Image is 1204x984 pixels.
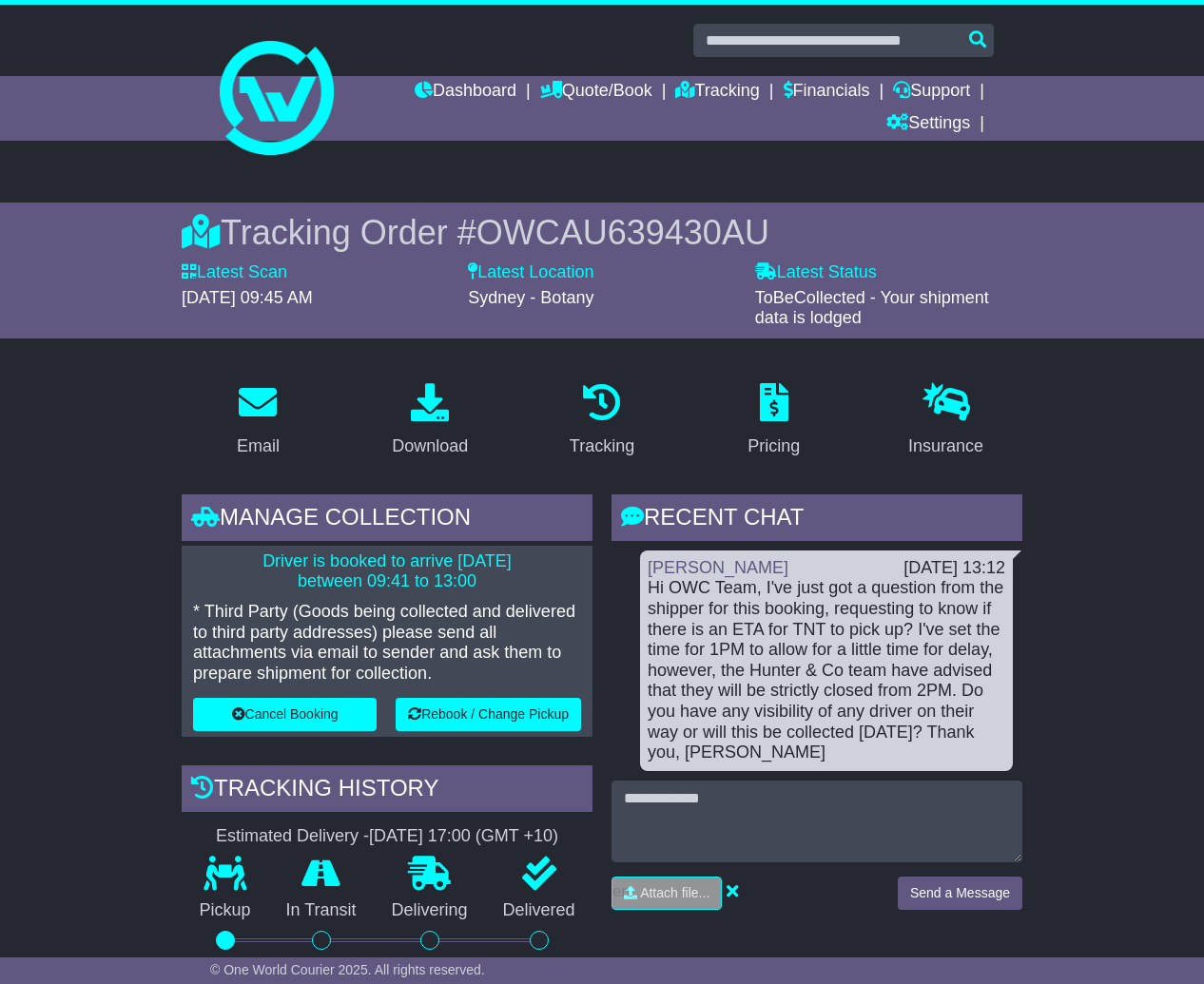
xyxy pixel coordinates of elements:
[468,288,593,307] span: Sydney - Botany
[468,262,593,283] label: Latest Location
[396,698,581,731] button: Rebook / Change Pickup
[268,900,374,921] p: In Transit
[784,76,870,108] a: Financials
[193,698,377,731] button: Cancel Booking
[557,376,647,466] a: Tracking
[379,376,480,466] a: Download
[755,262,877,283] label: Latest Status
[896,376,996,466] a: Insurance
[369,826,558,847] div: [DATE] 17:00 (GMT +10)
[675,76,759,108] a: Tracking
[193,602,581,684] p: * Third Party (Goods being collected and delivered to third party addresses) please send all atta...
[193,551,581,592] p: Driver is booked to arrive [DATE] between 09:41 to 13:00
[392,434,468,459] div: Download
[612,494,1022,546] div: RECENT CHAT
[570,434,634,459] div: Tracking
[755,288,989,328] span: ToBeCollected - Your shipment data is lodged
[886,108,970,141] a: Settings
[374,900,485,921] p: Delivering
[540,76,652,108] a: Quote/Book
[182,212,1022,253] div: Tracking Order #
[648,578,1005,762] div: Hi OWC Team, I've just got a question from the shipper for this booking, requesting to know if th...
[476,213,769,252] span: OWCAU639430AU
[224,376,292,466] a: Email
[182,288,313,307] span: [DATE] 09:45 AM
[415,76,516,108] a: Dashboard
[898,877,1022,910] button: Send a Message
[903,558,1005,579] div: [DATE] 13:12
[648,558,788,577] a: [PERSON_NAME]
[735,376,812,466] a: Pricing
[908,434,983,459] div: Insurance
[182,900,268,921] p: Pickup
[893,76,970,108] a: Support
[748,434,800,459] div: Pricing
[182,262,287,283] label: Latest Scan
[485,900,592,921] p: Delivered
[182,494,592,546] div: Manage collection
[237,434,280,459] div: Email
[210,962,485,977] span: © One World Courier 2025. All rights reserved.
[182,826,592,847] div: Estimated Delivery -
[182,765,592,817] div: Tracking history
